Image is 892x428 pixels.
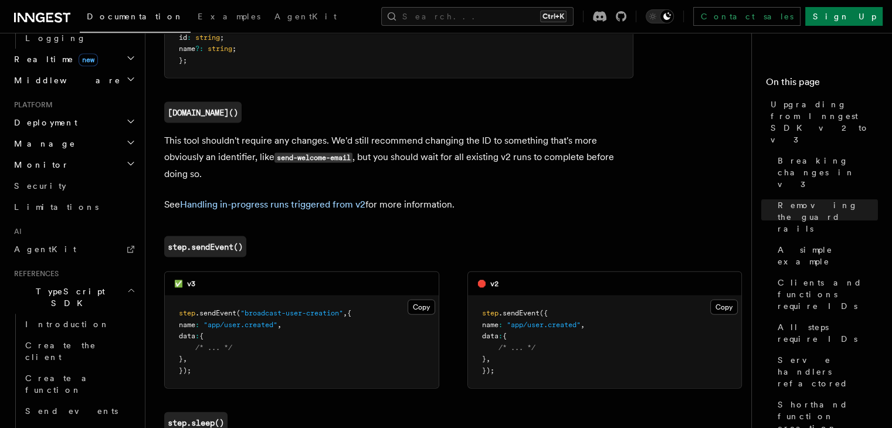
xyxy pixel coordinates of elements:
span: ({ [540,309,548,317]
code: 🛑 v2 [477,280,498,288]
h4: On this page [766,75,878,94]
a: All steps require IDs [773,317,878,349]
span: Deployment [9,117,77,128]
span: AgentKit [14,244,76,254]
span: ( [236,309,240,317]
span: name [179,45,195,53]
a: Contact sales [693,7,801,26]
button: Deployment [9,112,138,133]
a: Sign Up [805,7,883,26]
a: step.sendEvent() [164,236,246,257]
span: step [482,309,498,317]
span: .sendEvent [498,309,540,317]
span: Removing the guard rails [778,199,878,235]
span: ; [232,45,236,53]
span: , [343,309,347,317]
button: Toggle dark mode [646,9,674,23]
span: Logging [25,33,86,43]
span: : [195,321,199,329]
span: name [482,321,498,329]
span: Send events [25,406,118,416]
span: A simple example [778,244,878,267]
button: Copy [408,300,435,315]
span: Monitor [9,159,69,171]
span: id [179,33,187,42]
a: Create the client [21,335,138,368]
a: Serve handlers refactored [773,349,878,394]
button: Middleware [9,70,138,91]
span: , [486,355,490,363]
a: A simple example [773,239,878,272]
span: Platform [9,100,53,110]
span: Realtime [9,53,98,65]
a: Handling in-progress runs triggered from v2 [180,199,365,210]
a: Breaking changes in v3 [773,150,878,195]
p: See for more information. [164,196,633,213]
span: { [503,332,507,340]
span: } [482,355,486,363]
a: Send events [21,400,138,422]
span: Examples [198,12,260,21]
span: name [179,321,195,329]
span: { [347,309,351,317]
span: "app/user.created" [507,321,581,329]
span: Documentation [87,12,184,21]
span: Breaking changes in v3 [778,155,878,190]
span: , [581,321,585,329]
span: TypeScript SDK [9,286,127,309]
span: AI [9,227,22,236]
button: TypeScript SDK [9,281,138,314]
span: Limitations [14,202,99,212]
span: References [9,269,59,278]
span: Clients and functions require IDs [778,277,878,312]
span: step [179,309,195,317]
span: : [187,33,191,42]
code: ✅ v3 [174,280,195,288]
span: { [199,332,204,340]
button: Manage [9,133,138,154]
span: "app/user.created" [204,321,277,329]
span: string [195,33,220,42]
span: Upgrading from Inngest SDK v2 to v3 [771,98,878,145]
button: Monitor [9,154,138,175]
span: new [79,53,98,66]
a: Upgrading from Inngest SDK v2 to v3 [766,94,878,150]
a: Documentation [80,4,191,33]
p: This tool shouldn't require any changes. We'd still recommend changing the ID to something that's... [164,133,633,182]
span: , [277,321,281,329]
a: [DOMAIN_NAME]() [164,102,242,123]
a: Clients and functions require IDs [773,272,878,317]
button: Realtimenew [9,49,138,70]
span: , [183,355,187,363]
a: Introduction [21,314,138,335]
kbd: Ctrl+K [540,11,567,22]
span: }); [482,366,494,375]
span: : [498,321,503,329]
span: ?: [195,45,204,53]
span: Create the client [25,341,96,362]
a: AgentKit [267,4,344,32]
span: : [498,332,503,340]
span: data [179,332,195,340]
span: ; [220,33,224,42]
span: Introduction [25,320,110,329]
span: Create a function [25,373,95,395]
span: .sendEvent [195,309,236,317]
span: data [482,332,498,340]
span: AgentKit [274,12,337,21]
span: Manage [9,138,76,150]
span: All steps require IDs [778,321,878,345]
a: AgentKit [9,239,138,260]
a: Logging [21,28,138,49]
button: Search...Ctrl+K [381,7,574,26]
span: "broadcast-user-creation" [240,309,343,317]
button: Copy [710,300,738,315]
span: string [208,45,232,53]
span: : [195,332,199,340]
span: } [179,355,183,363]
span: }; [179,56,187,64]
a: Security [9,175,138,196]
span: }); [179,366,191,375]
